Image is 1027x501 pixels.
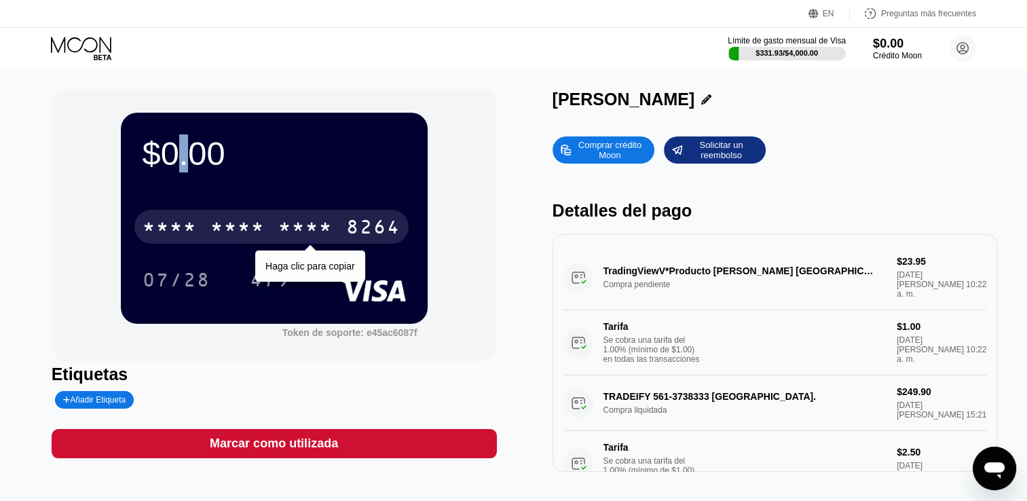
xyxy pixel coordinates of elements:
[603,442,698,453] div: Tarifa
[132,263,221,297] div: 07/28
[553,201,998,221] div: Detalles del pago
[823,9,834,18] div: EN
[664,136,766,164] div: Solicitar un reembolso
[240,263,301,297] div: 479
[52,365,497,384] div: Etiquetas
[728,36,846,45] div: Límite de gasto mensual de Visa
[553,90,695,109] div: [PERSON_NAME]
[755,49,818,57] div: $331.93 / $4,000.00
[873,37,922,51] div: $0.00
[850,7,976,20] div: Preguntas más frecuentes
[346,218,400,240] div: 8264
[553,136,654,164] div: Comprar crédito Moon
[282,327,417,338] div: Token de soporte: e45ac6087f
[572,139,647,161] div: Comprar crédito Moon
[603,335,705,364] div: Se cobra una tarifa del 1.00% (mínimo de $1.00) en todas las transacciones
[881,9,976,18] div: Preguntas más frecuentes
[897,447,986,458] div: $2.50
[897,335,986,364] div: [DATE][PERSON_NAME] 10:22 a. m.
[873,37,922,60] div: $0.00Crédito Moon
[603,321,698,332] div: Tarifa
[897,321,986,332] div: $1.00
[52,429,497,458] div: Marcar como utilizada
[563,431,987,496] div: TarifaSe cobra una tarifa del 1.00% (mínimo de $1.00) en todas las transacciones$2.50[DATE][PERSO...
[143,134,406,172] div: $0.00
[143,271,210,293] div: 07/28
[684,139,758,161] div: Solicitar un reembolso
[265,261,355,272] div: Haga clic para copiar
[973,447,1016,490] iframe: Botón para iniciar la ventana de mensajería, conversación en curso
[250,271,291,293] div: 479
[55,391,134,409] div: Añadir Etiqueta
[70,395,126,405] font: Añadir Etiqueta
[808,7,850,20] div: EN
[603,456,705,485] div: Se cobra una tarifa del 1.00% (mínimo de $1.00) en todas las transacciones
[873,51,922,60] div: Crédito Moon
[897,461,986,480] div: [DATE][PERSON_NAME] 15:21
[728,36,846,60] div: Límite de gasto mensual de Visa$331.93/$4,000.00
[210,436,338,451] div: Marcar como utilizada
[563,310,987,375] div: TarifaSe cobra una tarifa del 1.00% (mínimo de $1.00) en todas las transacciones$1.00[DATE][PERSO...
